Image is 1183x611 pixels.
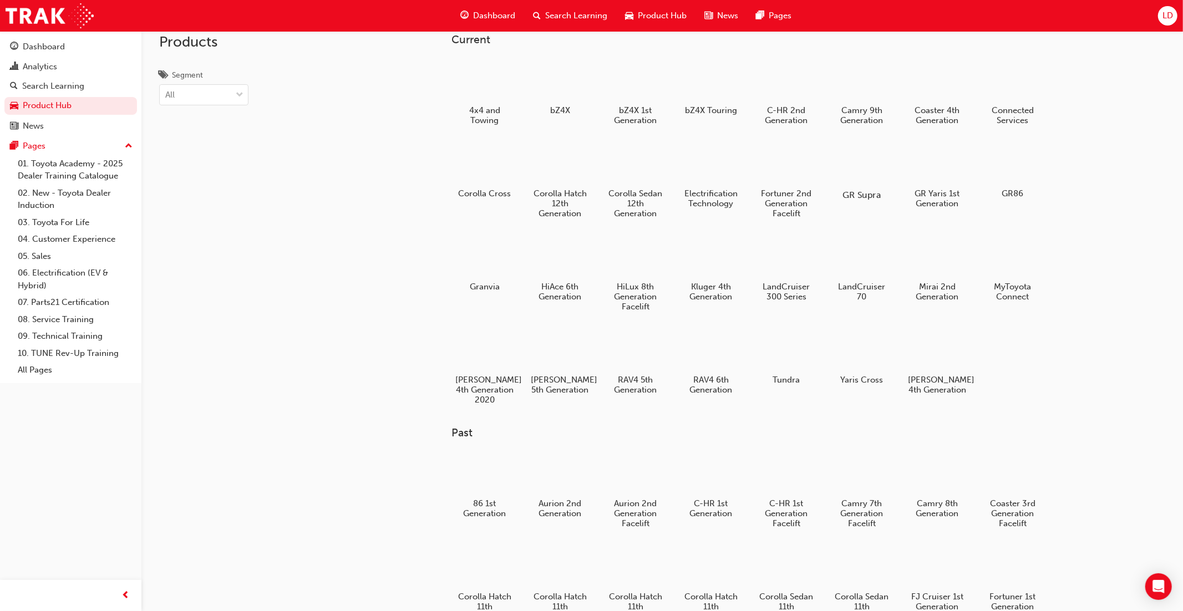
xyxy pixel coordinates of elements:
[10,101,18,111] span: car-icon
[6,3,94,28] img: Trak
[904,231,971,305] a: Mirai 2nd Generation
[13,294,137,311] a: 07. Parts21 Certification
[13,155,137,185] a: 01. Toyota Academy - 2025 Dealer Training Catalogue
[172,70,203,81] div: Segment
[524,4,616,27] a: search-iconSearch Learning
[23,121,44,131] div: News
[908,375,966,395] h5: [PERSON_NAME] 4th Generation
[904,449,971,523] a: Camry 8th Generation
[983,189,1042,198] h5: GR86
[13,311,137,328] a: 08. Service Training
[682,282,740,302] h5: Kluger 4th Generation
[682,105,740,115] h5: bZ4X Touring
[904,138,971,212] a: GR Yaris 1st Generation
[682,375,740,395] h5: RAV4 6th Generation
[704,9,713,23] span: news-icon
[983,282,1042,302] h5: MyToyota Connect
[22,82,84,91] div: Search Learning
[455,282,514,292] h5: Granvia
[23,42,65,52] div: Dashboard
[10,141,18,151] span: pages-icon
[13,264,137,294] a: 06. Electrification (EV & Hybrid)
[756,9,764,23] span: pages-icon
[678,55,744,119] a: bZ4X Touring
[4,35,137,137] button: DashboardAnalyticsSearch LearningProduct HubNews
[747,4,800,27] a: pages-iconPages
[4,137,137,155] button: Pages
[979,55,1046,129] a: Connected Services
[602,449,669,533] a: Aurion 2nd Generation Facelift
[455,189,514,198] h5: Corolla Cross
[606,189,664,218] h5: Corolla Sedan 12th Generation
[122,590,130,601] span: prev-icon
[829,449,895,533] a: Camry 7th Generation Facelift
[753,449,820,533] a: C-HR 1st Generation Facelift
[983,105,1042,125] h5: Connected Services
[531,105,589,115] h5: bZ4X
[451,33,1082,46] h3: Current
[23,141,45,151] div: Pages
[678,449,744,523] a: C-HR 1st Generation
[979,138,1046,202] a: GR86
[757,282,815,302] h5: LandCruiser 300 Series
[757,189,815,218] h5: Fortuner 2nd Generation Facelift
[832,282,891,302] h5: LandCruiser 70
[606,375,664,395] h5: RAV4 5th Generation
[616,4,695,27] a: car-iconProduct Hub
[13,231,137,248] a: 04. Customer Experience
[638,9,687,22] span: Product Hub
[757,375,815,385] h5: Tundra
[527,138,593,222] a: Corolla Hatch 12th Generation
[606,282,664,312] h5: HiLux 8th Generation Facelift
[159,71,167,81] span: tags-icon
[159,33,248,51] h2: Products
[753,55,820,129] a: C-HR 2nd Generation
[625,9,633,23] span: car-icon
[753,138,820,222] a: Fortuner 2nd Generation Facelift
[979,449,1046,533] a: Coaster 3rd Generation Facelift
[678,231,744,305] a: Kluger 4th Generation
[602,138,669,222] a: Corolla Sedan 12th Generation
[10,42,18,52] span: guage-icon
[527,449,593,523] a: Aurion 2nd Generation
[908,105,966,125] h5: Coaster 4th Generation
[236,88,243,103] span: down-icon
[983,498,1042,528] h5: Coaster 3rd Generation Facelift
[757,498,815,528] h5: C-HR 1st Generation Facelift
[678,138,744,212] a: Electrification Technology
[682,498,740,518] h5: C-HR 1st Generation
[13,248,137,265] a: 05. Sales
[829,231,895,305] a: LandCruiser 70
[451,231,518,296] a: Granvia
[908,282,966,302] h5: Mirai 2nd Generation
[678,324,744,399] a: RAV4 6th Generation
[4,97,137,115] a: Product Hub
[10,121,18,131] span: news-icon
[455,375,514,405] h5: [PERSON_NAME] 4th Generation 2020
[4,38,137,55] a: Dashboard
[451,55,518,129] a: 4x4 and Towing
[829,324,895,389] a: Yaris Cross
[460,9,469,23] span: guage-icon
[545,9,607,22] span: Search Learning
[831,190,892,200] h5: GR Supra
[602,324,669,399] a: RAV4 5th Generation
[769,9,791,22] span: Pages
[451,138,518,202] a: Corolla Cross
[473,9,515,22] span: Dashboard
[531,375,589,395] h5: [PERSON_NAME] 5th Generation
[531,189,589,218] h5: Corolla Hatch 12th Generation
[1145,573,1172,600] div: Open Intercom Messenger
[904,55,971,129] a: Coaster 4th Generation
[533,9,541,23] span: search-icon
[13,361,137,379] a: All Pages
[455,498,514,518] h5: 86 1st Generation
[531,282,589,302] h5: HiAce 6th Generation
[1162,11,1173,21] span: LD
[451,426,1082,439] h3: Past
[682,189,740,208] h5: Electrification Technology
[451,324,518,409] a: [PERSON_NAME] 4th Generation 2020
[602,55,669,129] a: bZ4X 1st Generation
[13,345,137,362] a: 10. TUNE Rev-Up Training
